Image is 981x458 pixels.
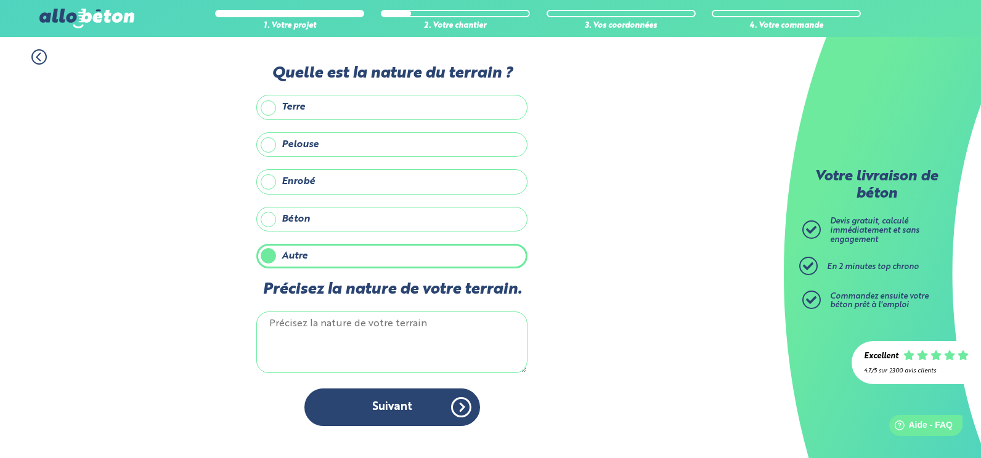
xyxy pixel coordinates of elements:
[381,22,530,31] div: 2. Votre chantier
[256,281,527,299] label: Précisez la nature de votre terrain.
[256,244,527,268] label: Autre
[304,388,480,426] button: Suivant
[39,9,134,28] img: allobéton
[256,132,527,157] label: Pelouse
[256,65,527,82] label: Quelle est la nature du terrain ?
[256,95,527,119] label: Terre
[712,22,861,31] div: 4. Votre commande
[256,169,527,194] label: Enrobé
[215,22,364,31] div: 1. Votre projet
[547,22,696,31] div: 3. Vos coordonnées
[256,207,527,231] label: Béton
[871,410,967,444] iframe: Help widget launcher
